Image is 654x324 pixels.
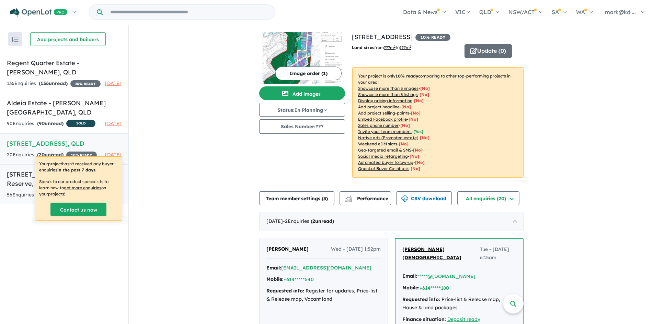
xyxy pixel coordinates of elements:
u: Native ads (Promoted estate) [358,135,418,140]
span: [ No ] [414,98,424,103]
span: [No] [415,160,425,165]
u: ???m [400,45,411,50]
img: Openlot PRO Logo White [10,8,67,17]
a: Deposit ready [447,316,480,322]
span: [PERSON_NAME][DEMOGRAPHIC_DATA] [402,246,461,261]
span: Tue - [DATE] 6:15am [480,245,516,262]
div: Register for updates, Price-list & Release map, Vacant land [266,287,381,303]
div: Price-list & Release map, House & land packages [402,296,516,312]
span: [ Yes ] [413,129,423,134]
span: [DATE] [105,80,122,86]
span: [ No ] [400,123,410,128]
button: Status:In Planning [259,103,345,117]
img: line-chart.svg [345,195,352,199]
span: [No] [399,141,409,146]
p: Your project is only comparing to other top-performing projects in your area: - - - - - - - - - -... [352,67,524,178]
button: Add images [259,86,345,100]
strong: Finance situation: [402,316,446,322]
button: [EMAIL_ADDRESS][DOMAIN_NAME] [281,264,371,272]
button: Sales Number:??? [259,119,345,134]
h5: Aldeia Estate - [PERSON_NAME][GEOGRAPHIC_DATA] , QLD [7,98,122,117]
u: Weekend eDM slots [358,141,397,146]
div: [DATE] [259,212,524,231]
div: 90 Enquir ies [7,120,95,128]
span: [ No ] [420,92,429,97]
u: Social media retargeting [358,154,408,159]
button: Image order (1) [275,67,342,80]
span: 2 [312,218,315,224]
span: [ No ] [409,117,418,122]
button: Add projects and builders [30,32,106,46]
u: Add project selling-points [358,110,409,116]
strong: ( unread) [39,80,68,86]
img: download icon [401,195,408,202]
u: Embed Facebook profile [358,117,407,122]
span: [DATE] [105,120,122,127]
u: Showcase more than 3 images [358,86,418,91]
h5: [STREET_ADDRESS][PERSON_NAME] Reserve , QLD [7,170,122,188]
u: Display pricing information [358,98,412,103]
b: Land sizes [352,45,374,50]
strong: Mobile: [402,285,420,291]
span: SOLD [66,120,95,127]
button: Update (0) [464,44,512,58]
span: 20 % READY [70,80,101,87]
span: 20 [39,152,45,158]
span: [ No ] [420,86,430,91]
span: 136 [41,80,49,86]
strong: Email: [402,273,417,279]
b: in the past 7 days. [57,167,96,172]
span: mark@kdl... [605,9,636,15]
strong: Mobile: [266,276,284,282]
p: Speak to our product specialists to learn how to on your projects ! [39,179,118,197]
strong: ( unread) [37,120,64,127]
span: 10 % READY [415,34,450,41]
span: [No] [410,154,419,159]
u: get more enquiries [64,185,101,190]
span: 3 [323,195,326,202]
sup: 2 [394,45,395,48]
u: Sales phone number [358,123,399,128]
p: from [352,44,459,51]
span: [No] [411,166,420,171]
sup: 2 [410,45,411,48]
span: 90 [39,120,45,127]
span: Performance [346,195,388,202]
div: 56 Enquir ies [7,191,96,199]
strong: Requested info: [266,288,304,294]
u: Add project headline [358,104,400,109]
strong: ( unread) [37,152,64,158]
button: Performance [340,191,391,205]
u: Automated buyer follow-up [358,160,413,165]
span: [No] [420,135,429,140]
span: - 2 Enquir ies [283,218,334,224]
u: Invite your team members [358,129,412,134]
u: Showcase more than 3 listings [358,92,418,97]
input: Try estate name, suburb, builder or developer [104,5,274,20]
u: Geo-targeted email & SMS [358,147,411,153]
u: ??? m [384,45,395,50]
h5: Regent Quarter Estate - [PERSON_NAME] , QLD [7,58,122,77]
a: [PERSON_NAME] [266,245,309,253]
span: 10 % READY [66,152,97,158]
strong: Requested info: [402,296,440,302]
img: sort.svg [12,37,19,42]
u: OpenLot Buyer Cashback [358,166,409,171]
img: 360 Bellmere Road - Bellmere [259,32,345,84]
span: [ No ] [401,104,411,109]
div: 136 Enquir ies [7,80,101,88]
span: to [395,45,411,50]
b: 10 % ready [395,73,418,79]
a: [STREET_ADDRESS] [352,33,413,41]
button: CSV download [396,191,452,205]
a: Contact us now [50,203,106,216]
h5: [STREET_ADDRESS] , QLD [7,139,122,148]
img: bar-chart.svg [345,197,352,202]
a: [PERSON_NAME][DEMOGRAPHIC_DATA] [402,245,480,262]
span: [PERSON_NAME] [266,246,309,252]
div: 20 Enquir ies [7,151,97,159]
span: [No] [413,147,423,153]
button: Team member settings (3) [259,191,334,205]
